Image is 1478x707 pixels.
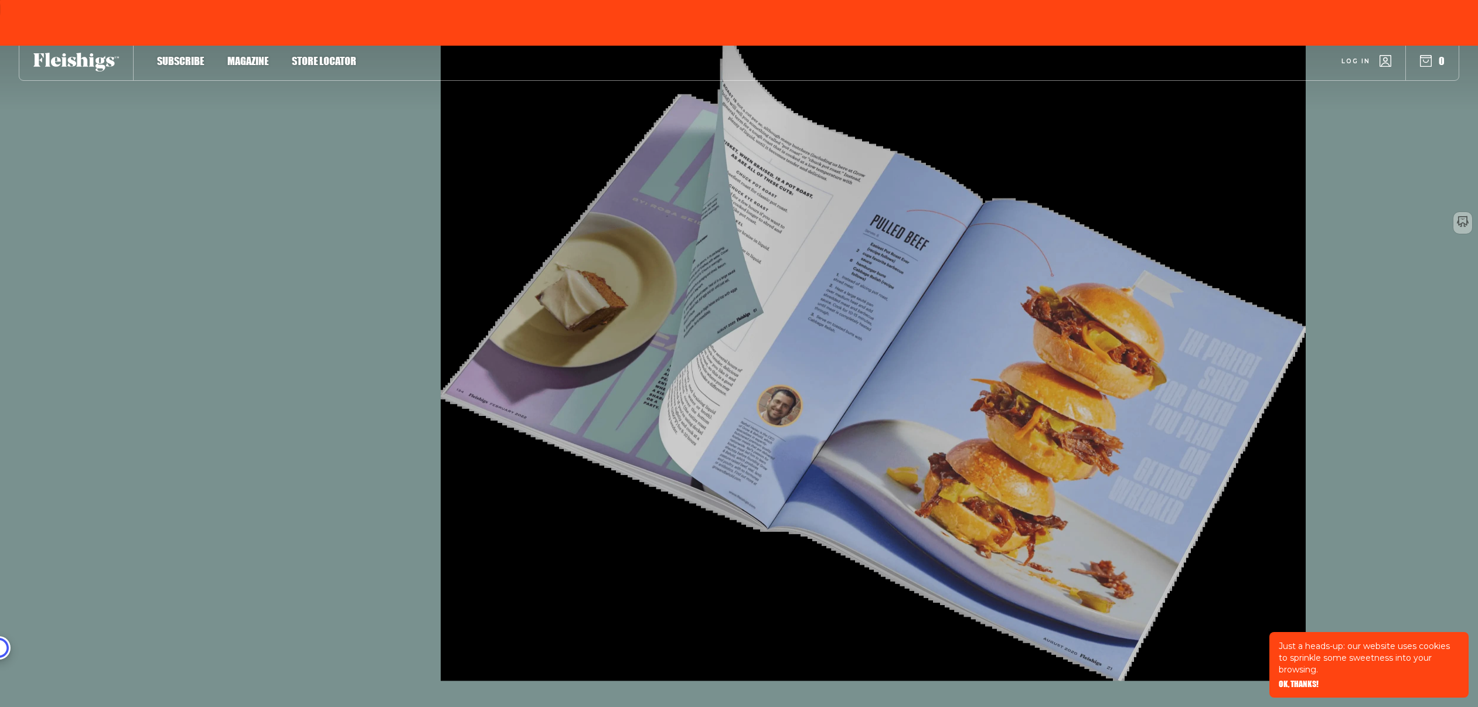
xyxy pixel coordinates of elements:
span: Log in [1341,57,1370,66]
p: Just a heads-up: our website uses cookies to sprinkle some sweetness into your browsing. [1279,640,1459,675]
a: Log in [1341,55,1391,67]
h1: Comin in hot, [19,173,418,245]
button: 0 [1420,54,1445,67]
span: Magazine [227,54,268,67]
a: Store locator [292,53,356,69]
a: Subscribe [157,53,204,69]
a: Magazine [227,53,268,69]
span: Store locator [292,54,356,67]
button: OK, THANKS! [1279,680,1319,688]
span: Subscribe [157,54,204,67]
h1: Say ahhhh! [19,245,355,318]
